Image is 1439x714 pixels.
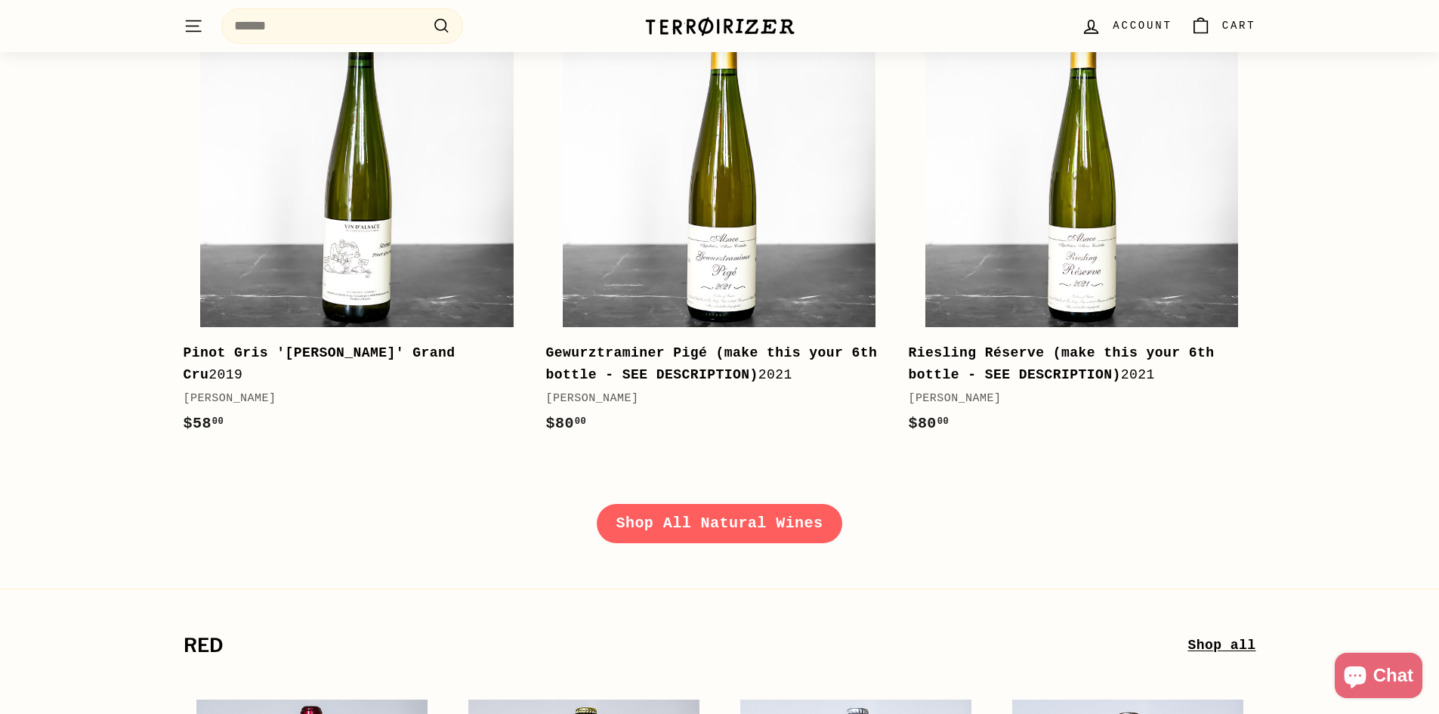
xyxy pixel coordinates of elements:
[184,390,516,408] div: [PERSON_NAME]
[184,342,516,386] div: 2019
[545,342,878,386] div: 2021
[1222,17,1256,34] span: Cart
[1330,653,1427,702] inbox-online-store-chat: Shopify online store chat
[908,345,1214,382] b: Riesling Réserve (make this your 6th bottle - SEE DESCRIPTION)
[545,415,586,432] span: $80
[597,504,843,543] a: Shop All Natural Wines
[937,416,949,427] sup: 00
[1181,4,1265,48] a: Cart
[1187,635,1255,657] a: Shop all
[908,342,1240,386] div: 2021
[212,416,224,427] sup: 00
[908,415,949,432] span: $80
[545,390,878,408] div: [PERSON_NAME]
[908,390,1240,408] div: [PERSON_NAME]
[184,345,455,382] b: Pinot Gris '[PERSON_NAME]' Grand Cru
[575,416,586,427] sup: 00
[184,415,224,432] span: $58
[184,635,1188,657] h2: Red
[545,345,877,382] b: Gewurztraminer Pigé (make this your 6th bottle - SEE DESCRIPTION)
[1072,4,1181,48] a: Account
[1113,17,1172,34] span: Account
